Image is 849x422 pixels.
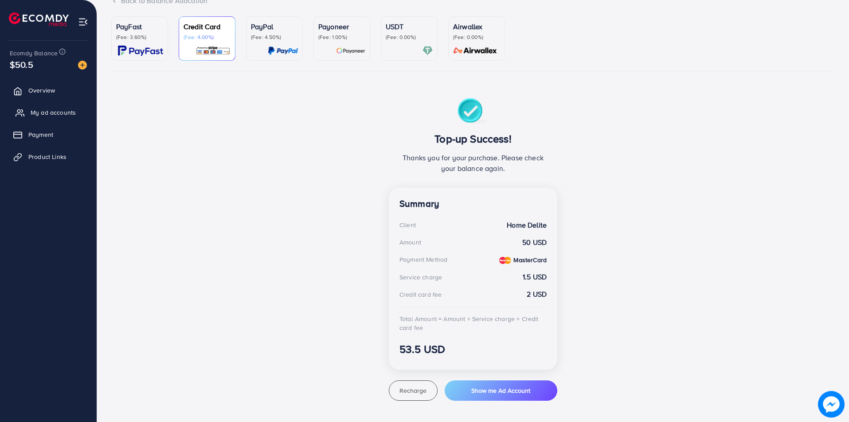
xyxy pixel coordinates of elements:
[9,12,69,26] img: logo
[196,46,231,56] img: card
[184,34,231,41] p: (Fee: 4.00%)
[251,34,298,41] p: (Fee: 4.50%)
[7,148,90,166] a: Product Links
[184,21,231,32] p: Credit Card
[9,57,34,73] span: $50.5
[450,46,500,56] img: card
[389,380,438,401] button: Recharge
[423,46,433,56] img: card
[318,21,365,32] p: Payoneer
[818,391,845,418] img: image
[28,86,55,95] span: Overview
[527,289,547,299] strong: 2 USD
[116,21,163,32] p: PayFast
[78,17,88,27] img: menu
[7,81,90,99] a: Overview
[386,34,433,41] p: (Fee: 0.00%)
[28,152,67,161] span: Product Links
[522,237,547,248] strong: 50 USD
[453,34,500,41] p: (Fee: 0.00%)
[399,290,442,299] div: Credit card fee
[523,272,547,282] strong: 1.5 USD
[116,34,163,41] p: (Fee: 3.60%)
[399,152,547,174] p: Thanks you for your purchase. Please check your balance again.
[458,98,489,125] img: success
[28,130,53,139] span: Payment
[336,46,365,56] img: card
[399,238,421,247] div: Amount
[399,343,547,356] h3: 53.5 USD
[399,314,547,333] div: Total Amount = Amount + Service charge + Credit card fee
[251,21,298,32] p: PayPal
[386,21,433,32] p: USDT
[399,255,447,264] div: Payment Method
[445,380,557,401] button: Show me Ad Account
[7,126,90,143] a: Payment
[118,46,163,56] img: card
[399,198,547,209] h4: Summary
[31,108,76,117] span: My ad accounts
[399,221,416,229] div: Client
[507,220,547,230] strong: Home Delite
[399,273,442,282] div: Service charge
[453,21,500,32] p: Airwallex
[318,34,365,41] p: (Fee: 1.00%)
[399,386,426,395] span: Recharge
[10,49,58,58] span: Ecomdy Balance
[7,104,90,121] a: My ad accounts
[399,132,547,145] h3: Top-up Success!
[513,256,547,264] strong: MasterCard
[499,257,511,264] img: credit
[471,386,530,395] span: Show me Ad Account
[78,61,87,70] img: image
[268,46,298,56] img: card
